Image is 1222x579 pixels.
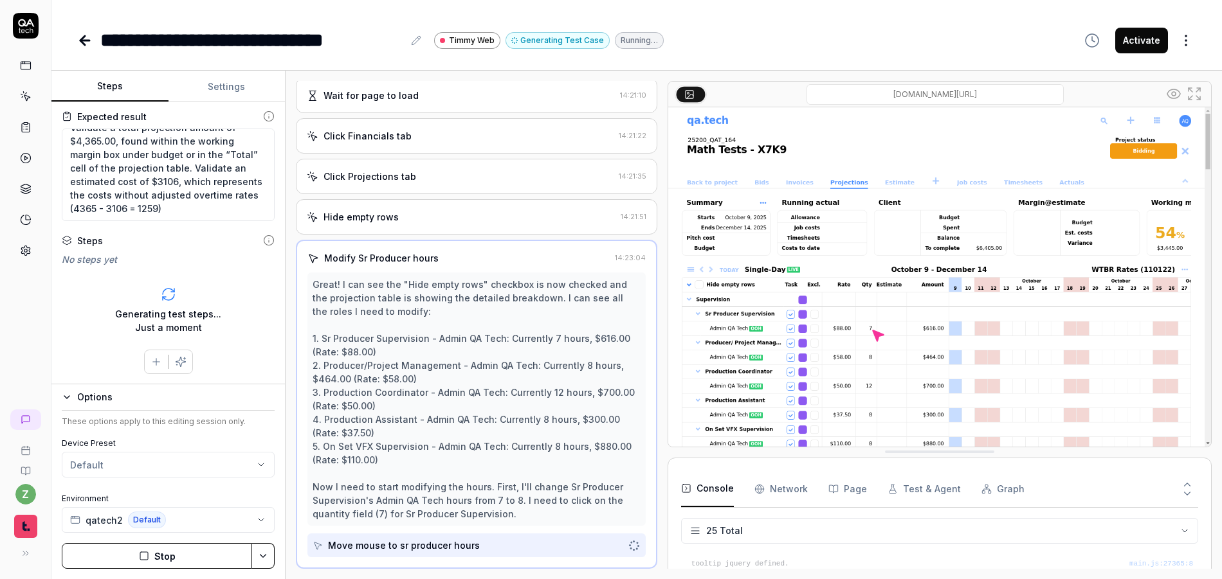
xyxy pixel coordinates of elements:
div: Default [70,458,104,472]
div: Hide empty rows [324,210,399,224]
button: Activate [1115,28,1168,53]
button: View version history [1077,28,1108,53]
button: Default [62,452,275,477]
button: Settings [169,71,286,102]
div: Click Projections tab [324,170,416,183]
a: Timmy Web [434,31,500,49]
button: Console [681,471,734,507]
div: Great! I can see the "Hide empty rows" checkbox is now checked and the projection table is showin... [313,278,641,521]
div: Steps [77,234,103,247]
a: Documentation [5,456,46,476]
div: These options apply to this editing session only. [62,416,275,427]
div: Running… [615,32,664,49]
button: Test & Agent [888,471,961,507]
div: Move mouse to sr producer hours [328,539,480,552]
span: Default [128,512,166,528]
button: qatech2Default [62,507,275,533]
span: qatech2 [86,513,123,527]
time: 14:23:04 [615,253,646,262]
div: Modify Sr Producer hours [324,251,439,265]
button: z [15,484,36,504]
button: main.js:27365:8 [1129,558,1193,569]
button: Stop [62,543,252,569]
pre: tooltip jquery defined. [691,558,1193,569]
img: Screenshot [668,107,1211,447]
button: Move mouse to sr producer hours [307,533,646,557]
button: Options [62,389,275,405]
button: Timmy Logo [5,504,46,540]
time: 14:21:35 [619,172,646,181]
div: Generating test steps... Just a moment [115,307,221,334]
div: main.js : 27365 : 8 [1129,558,1193,569]
label: Environment [62,493,275,504]
div: Options [77,389,275,405]
a: New conversation [10,409,41,430]
time: 14:21:10 [620,91,646,100]
button: Graph [981,471,1025,507]
div: Expected result [77,110,147,123]
button: Open in full screen [1184,84,1205,104]
button: Network [754,471,808,507]
button: Show all interative elements [1163,84,1184,104]
div: No steps yet [62,253,275,266]
div: Click Financials tab [324,129,412,143]
time: 14:21:51 [621,212,646,221]
img: Timmy Logo [14,515,37,538]
button: Page [828,471,867,507]
button: Steps [51,71,169,102]
time: 14:21:22 [619,131,646,140]
button: Generating Test Case [506,32,610,49]
div: Wait for page to load [324,89,419,102]
label: Device Preset [62,438,275,449]
span: Timmy Web [449,35,495,46]
a: Book a call with us [5,435,46,456]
